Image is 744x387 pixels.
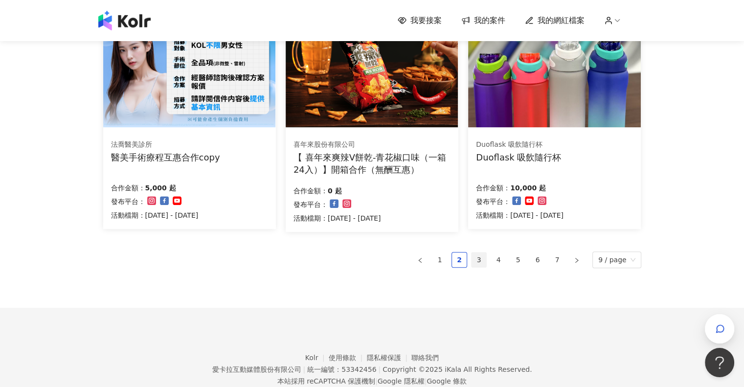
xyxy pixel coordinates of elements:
span: 我的案件 [474,15,505,26]
p: 合作金額： [476,182,510,194]
p: 發布平台： [476,196,510,207]
span: | [303,365,305,373]
div: 喜年來股份有限公司 [293,140,450,150]
div: Duoflask 吸飲隨行杯 [476,151,561,163]
li: 5 [510,252,526,268]
a: 我要接案 [398,15,442,26]
p: 發布平台： [293,199,328,210]
p: 發布平台： [111,196,145,207]
div: 醫美手術療程互惠合作copy [111,151,220,163]
li: 7 [549,252,565,268]
span: left [417,257,423,263]
img: logo [98,11,151,30]
a: 聯絡我們 [411,354,439,362]
p: 合作金額： [293,185,328,197]
iframe: Help Scout Beacon - Open [705,348,734,377]
li: 4 [491,252,506,268]
a: Google 隱私權 [378,377,425,385]
a: 我的案件 [461,15,505,26]
a: Google 條款 [427,377,467,385]
li: 2 [451,252,467,268]
p: 0 起 [328,185,342,197]
button: right [569,252,585,268]
a: 5 [511,252,525,267]
div: 統一編號：53342456 [307,365,376,373]
div: Duoflask 吸飲隨行杯 [476,140,561,150]
a: 4 [491,252,506,267]
div: 【 喜年來爽辣V餅乾-青花椒口味（一箱24入）】開箱合作（無酬互惠） [293,151,451,176]
a: 1 [432,252,447,267]
a: 3 [472,252,486,267]
a: 使用條款 [329,354,367,362]
div: 法喬醫美診所 [111,140,220,150]
span: 我的網紅檔案 [538,15,585,26]
p: 活動檔期：[DATE] - [DATE] [476,209,564,221]
a: 我的網紅檔案 [525,15,585,26]
p: 活動檔期：[DATE] - [DATE] [111,209,199,221]
a: 6 [530,252,545,267]
li: 1 [432,252,448,268]
button: left [412,252,428,268]
a: iKala [445,365,461,373]
li: Previous Page [412,252,428,268]
span: | [378,365,381,373]
p: 活動檔期：[DATE] - [DATE] [293,212,381,224]
div: Copyright © 2025 All Rights Reserved. [383,365,532,373]
a: Kolr [305,354,329,362]
p: 5,000 起 [145,182,176,194]
a: 7 [550,252,564,267]
span: 我要接案 [410,15,442,26]
span: 本站採用 reCAPTCHA 保護機制 [277,375,467,387]
span: | [375,377,378,385]
div: 愛卡拉互動媒體股份有限公司 [212,365,301,373]
p: 合作金額： [111,182,145,194]
a: 2 [452,252,467,267]
li: 3 [471,252,487,268]
span: right [574,257,580,263]
span: 9 / page [598,252,635,268]
a: 隱私權保護 [367,354,412,362]
li: Next Page [569,252,585,268]
li: 6 [530,252,545,268]
div: Page Size [592,251,641,268]
span: | [425,377,427,385]
p: 10,000 起 [510,182,546,194]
